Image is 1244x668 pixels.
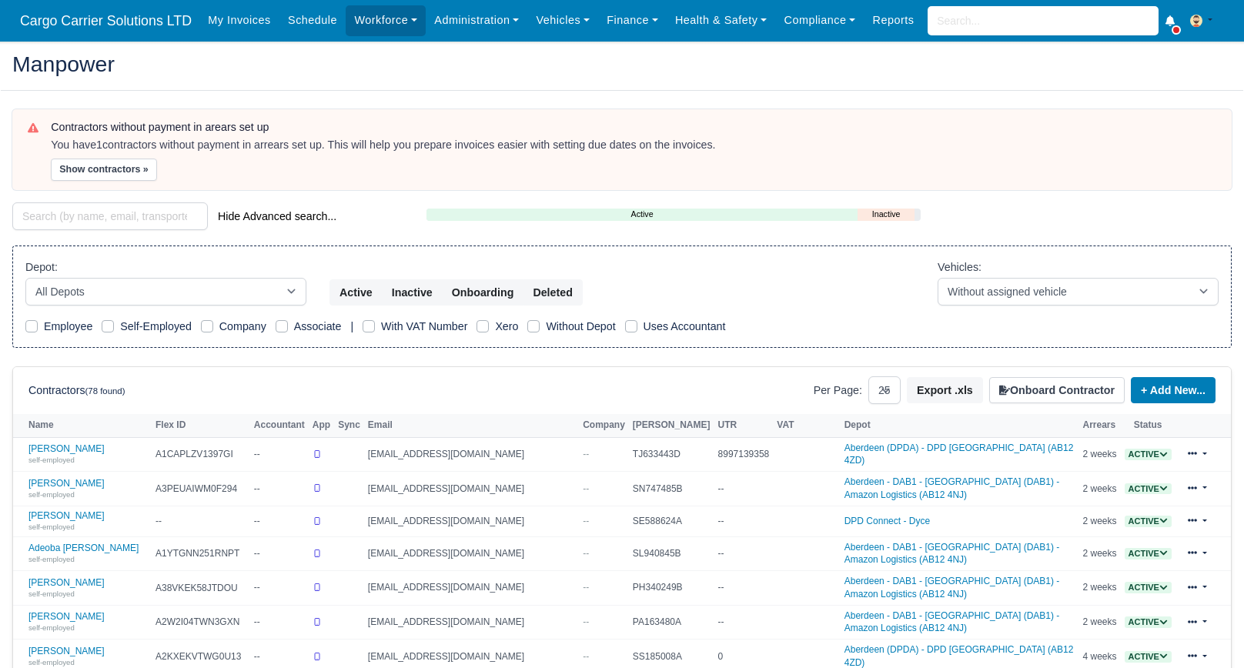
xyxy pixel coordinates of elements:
a: Active [1125,582,1172,593]
td: 2 weeks [1079,472,1121,506]
a: Vehicles [527,5,598,35]
span: -- [583,483,589,494]
small: self-employed [28,523,75,531]
a: [PERSON_NAME] self-employed [28,510,148,533]
th: Company [579,414,629,437]
a: DPD Connect - Dyce [844,516,930,526]
button: Onboarding [442,279,524,306]
td: [EMAIL_ADDRESS][DOMAIN_NAME] [364,472,579,506]
span: Cargo Carrier Solutions LTD [12,5,199,36]
td: 2 weeks [1079,536,1121,571]
td: -- [714,536,774,571]
a: Compliance [775,5,864,35]
a: [PERSON_NAME] self-employed [28,611,148,633]
a: Aberdeen - DAB1 - [GEOGRAPHIC_DATA] (DAB1) - Amazon Logistics (AB12 4NJ) [844,476,1060,500]
th: Status [1121,414,1175,437]
button: Onboard Contractor [989,377,1125,403]
td: A2W2I04TWN3GXN [152,605,250,640]
th: VAT [773,414,840,437]
td: 2 weeks [1079,437,1121,472]
button: Hide Advanced search... [208,203,346,229]
a: Aberdeen - DAB1 - [GEOGRAPHIC_DATA] (DAB1) - Amazon Logistics (AB12 4NJ) [844,610,1060,634]
td: 2 weeks [1079,506,1121,536]
button: Export .xls [907,377,983,403]
small: self-employed [28,456,75,464]
label: Depot: [25,259,58,276]
a: Aberdeen (DPDA) - DPD [GEOGRAPHIC_DATA] (AB12 4ZD) [844,443,1074,466]
th: Sync [334,414,364,437]
span: -- [583,449,589,459]
small: self-employed [28,623,75,632]
button: Deleted [523,279,582,306]
button: Show contractors » [51,159,157,181]
small: self-employed [28,590,75,598]
a: [PERSON_NAME] self-employed [28,646,148,668]
a: [PERSON_NAME] self-employed [28,478,148,500]
input: Search (by name, email, transporter id) ... [12,202,208,230]
a: Workforce [346,5,426,35]
th: UTR [714,414,774,437]
td: -- [250,571,309,606]
th: Arrears [1079,414,1121,437]
a: Active [1125,516,1172,526]
td: -- [250,536,309,571]
label: Without Depot [546,318,615,336]
td: [EMAIL_ADDRESS][DOMAIN_NAME] [364,437,579,472]
a: Cargo Carrier Solutions LTD [12,6,199,36]
td: -- [152,506,250,536]
strong: 1 [96,139,102,151]
td: A3PEUAIWM0F294 [152,472,250,506]
div: + Add New... [1125,377,1216,403]
th: Accountant [250,414,309,437]
a: Active [1125,651,1172,662]
td: TJ633443D [629,437,714,472]
td: [EMAIL_ADDRESS][DOMAIN_NAME] [364,605,579,640]
label: Associate [294,318,342,336]
span: Active [1125,651,1172,663]
span: Active [1125,548,1172,559]
span: -- [583,516,589,526]
input: Search... [928,6,1159,35]
a: Health & Safety [667,5,776,35]
label: Uses Accountant [644,318,726,336]
a: Administration [426,5,527,35]
th: Depot [841,414,1079,437]
a: Schedule [279,5,346,35]
h2: Manpower [12,53,1232,75]
span: Active [1125,449,1172,460]
label: Vehicles: [938,259,981,276]
th: [PERSON_NAME] [629,414,714,437]
td: -- [714,506,774,536]
a: Active [1125,616,1172,627]
td: -- [714,605,774,640]
a: Aberdeen (DPDA) - DPD [GEOGRAPHIC_DATA] (AB12 4ZD) [844,644,1074,668]
span: -- [583,548,589,559]
td: 2 weeks [1079,571,1121,606]
td: [EMAIL_ADDRESS][DOMAIN_NAME] [364,506,579,536]
th: App [309,414,334,437]
a: Active [426,208,858,221]
button: Inactive [382,279,443,306]
small: (78 found) [85,386,125,396]
th: Name [13,414,152,437]
a: Reports [864,5,922,35]
td: SL940845B [629,536,714,571]
td: -- [250,437,309,472]
span: Active [1125,616,1172,628]
td: 8997139358 [714,437,774,472]
small: self-employed [28,658,75,666]
span: -- [583,582,589,593]
td: A1YTGNN251RNPT [152,536,250,571]
span: -- [583,616,589,627]
button: Active [329,279,383,306]
a: Aberdeen - DAB1 - [GEOGRAPHIC_DATA] (DAB1) - Amazon Logistics (AB12 4NJ) [844,576,1060,600]
td: -- [250,506,309,536]
th: Flex ID [152,414,250,437]
a: Aberdeen - DAB1 - [GEOGRAPHIC_DATA] (DAB1) - Amazon Logistics (AB12 4NJ) [844,542,1060,566]
span: Active [1125,582,1172,593]
div: Manpower [1,41,1243,91]
td: -- [250,605,309,640]
td: -- [714,571,774,606]
span: | [350,320,353,332]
